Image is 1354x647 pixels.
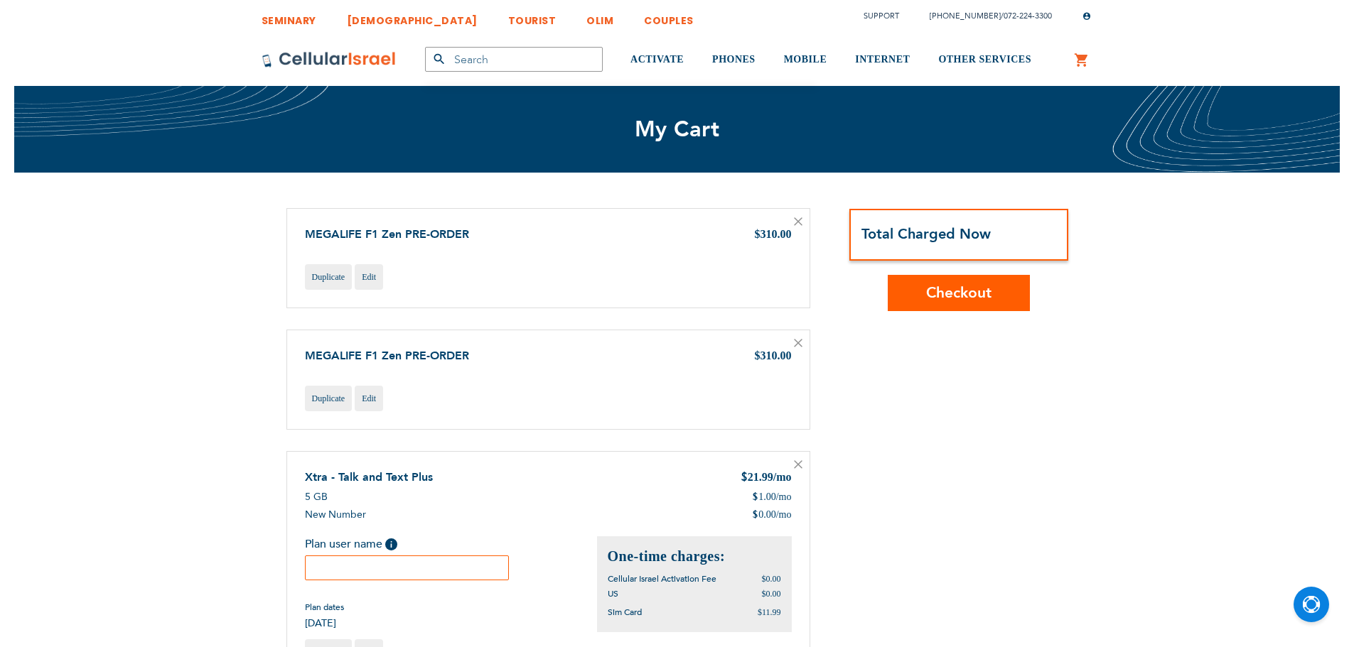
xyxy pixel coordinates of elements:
span: My Cart [635,114,720,144]
a: Edit [355,264,383,290]
span: Help [385,538,397,550]
a: MOBILE [784,33,827,87]
a: PHONES [712,33,756,87]
span: $ [741,470,748,486]
span: /mo [776,508,792,522]
span: 5 GB [305,490,328,504]
a: OTHER SERVICES [938,33,1031,87]
span: MOBILE [784,54,827,65]
h2: One-time charges: [608,547,781,566]
span: PHONES [712,54,756,65]
a: Duplicate [305,386,353,411]
a: OLIM [586,4,613,30]
a: COUPLES [644,4,694,30]
span: Plan user name [305,536,382,552]
span: ACTIVATE [630,54,684,65]
a: Support [864,11,899,21]
span: Plan dates [305,602,344,613]
div: 1.00 [752,490,791,504]
span: $ [752,508,758,522]
span: Duplicate [312,393,345,403]
span: $11.99 [758,607,781,617]
img: Cellular Israel Logo [262,51,397,68]
span: $0.00 [762,589,781,599]
a: Duplicate [305,264,353,290]
span: Cellular Israel Activation Fee [608,573,716,585]
a: [PHONE_NUMBER] [930,11,1001,21]
span: Sim Card [608,607,642,618]
li: / [915,6,1052,26]
a: INTERNET [855,33,910,87]
div: 0.00 [752,508,791,522]
input: Search [425,47,603,72]
a: MEGALIFE F1 Zen PRE-ORDER [305,227,469,242]
span: Duplicate [312,272,345,282]
a: [DEMOGRAPHIC_DATA] [347,4,478,30]
span: $310.00 [755,228,792,240]
span: INTERNET [855,54,910,65]
span: $0.00 [762,574,781,584]
button: Checkout [888,275,1030,311]
span: New Number [305,508,366,521]
a: Edit [355,386,383,411]
a: 072-224-3300 [1004,11,1052,21]
div: 21.99 [741,469,792,486]
a: MEGALIFE F1 Zen PRE-ORDER [305,348,469,364]
span: Edit [362,272,376,282]
span: Edit [362,393,376,403]
a: Xtra - Talk and Text Plus [305,469,433,485]
span: [DATE] [305,616,344,630]
span: OTHER SERVICES [938,54,1031,65]
span: $ [752,490,758,504]
span: /mo [773,471,792,483]
strong: Total Charged Now [861,224,991,244]
span: Checkout [926,283,992,303]
a: ACTIVATE [630,33,684,87]
span: US [608,588,618,599]
a: SEMINARY [262,4,316,30]
span: /mo [776,490,792,504]
a: TOURIST [508,4,557,30]
span: $310.00 [755,349,792,361]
